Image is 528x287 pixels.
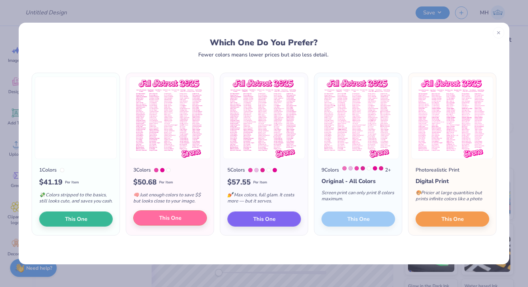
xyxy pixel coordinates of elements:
div: Rhodamine Red C [160,168,165,172]
div: 2 + [342,166,391,174]
div: Pricier at large quantities but prints infinite colors like a photo [416,186,489,209]
div: Rhodamine Red C [373,166,377,170]
img: 1 color option [35,77,117,159]
div: Pink C [361,166,365,170]
div: 5 Colors [227,166,245,174]
div: Which One Do You Prefer? [38,38,489,47]
span: Per Item [65,180,79,185]
div: Original - All Colors [321,177,395,186]
img: 9 color option [317,77,399,159]
img: 5 color option [223,77,305,159]
span: This One [441,215,464,223]
span: 🎨 [416,190,421,196]
button: This One [39,211,113,227]
span: This One [65,215,87,223]
div: 232 C [248,168,253,172]
span: $ 41.19 [39,177,62,188]
div: 224 C [342,166,347,170]
div: White [267,168,271,172]
div: 232 C [154,168,158,172]
span: 💸 [39,192,45,198]
span: Per Item [159,180,173,185]
span: 🧠 [133,192,139,198]
img: 3 color option [129,77,211,159]
div: 250 C [348,166,353,170]
img: Photorealistic preview [411,77,493,159]
div: Screen print can only print 8 colors maximum. [321,186,395,209]
span: This One [159,214,181,222]
div: White [166,168,171,172]
span: 💅 [227,192,233,198]
span: Per Item [253,180,267,185]
div: 232 C [355,166,359,170]
div: 1 Colors [39,166,57,174]
div: Fewer colors means lower prices but also less detail. [198,52,329,58]
div: Rhodamine Red C [273,168,277,172]
div: White [60,168,64,172]
div: Photorealistic Print [416,166,459,174]
div: White [367,166,371,170]
div: Just enough colors to save $$ but looks close to your image. [133,188,207,211]
button: This One [227,211,301,227]
span: This One [253,215,275,223]
button: This One [133,210,207,225]
div: Colors stripped to the basics, still looks cute, and saves you cash. [39,188,113,211]
div: 250 C [254,168,259,172]
div: 225 C [260,168,265,172]
button: This One [416,211,489,227]
div: Max colors, full glam. It costs more — but it serves. [227,188,301,211]
div: 225 C [379,166,383,170]
span: $ 50.68 [133,177,157,188]
div: 3 Colors [133,166,151,174]
span: $ 57.55 [227,177,251,188]
div: Digital Print [416,177,489,186]
div: 9 Colors [321,166,339,174]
